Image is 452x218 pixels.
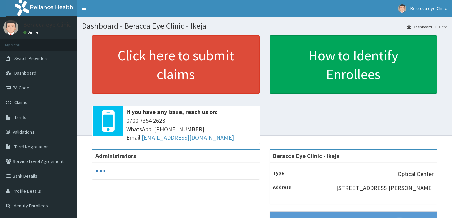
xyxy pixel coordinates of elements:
p: [STREET_ADDRESS][PERSON_NAME] [336,184,434,192]
p: Optical Center [398,170,434,178]
img: User Image [398,4,406,13]
span: Claims [14,99,27,105]
span: Beracca eye Clinic [410,5,447,11]
a: Click here to submit claims [92,35,260,94]
span: Switch Providers [14,55,49,61]
span: Dashboard [14,70,36,76]
svg: audio-loading [95,166,106,176]
b: Address [273,184,291,190]
a: How to Identify Enrollees [270,35,437,94]
b: Type [273,170,284,176]
p: Beracca eye Clinic [23,22,71,28]
h1: Dashboard - Beracca Eye Clinic - Ikeja [82,22,447,30]
a: [EMAIL_ADDRESS][DOMAIN_NAME] [142,134,234,141]
li: Here [433,24,447,30]
a: Dashboard [407,24,432,30]
b: Administrators [95,152,136,160]
b: If you have any issue, reach us on: [126,108,218,116]
strong: Beracca Eye Clinic - Ikeja [273,152,340,160]
a: Online [23,30,40,35]
span: Tariffs [14,114,26,120]
span: 0700 7354 2623 WhatsApp: [PHONE_NUMBER] Email: [126,116,256,142]
span: Tariff Negotiation [14,144,49,150]
img: User Image [3,20,18,35]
